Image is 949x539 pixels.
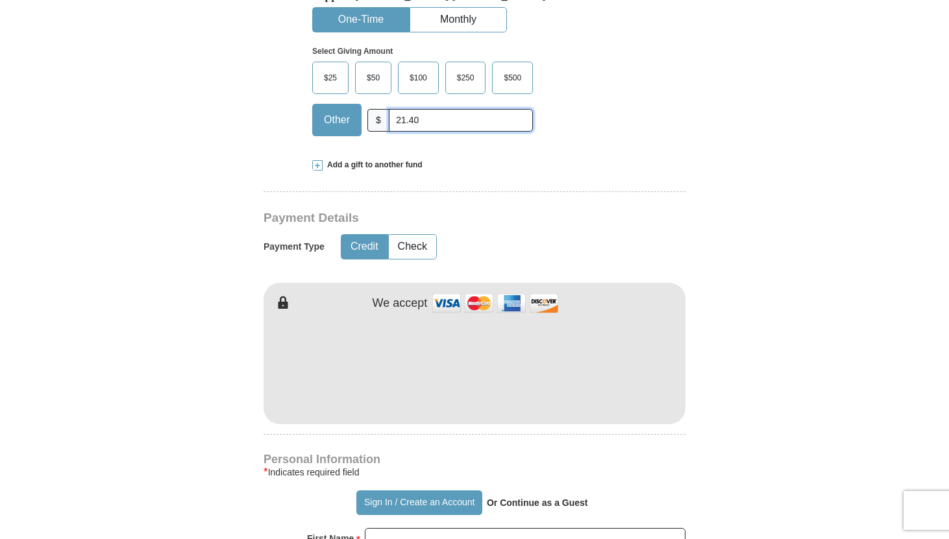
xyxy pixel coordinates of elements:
[367,109,389,132] span: $
[487,497,588,508] strong: Or Continue as a Guest
[341,235,388,259] button: Credit
[389,109,533,132] input: Other Amount
[317,110,356,130] span: Other
[430,289,560,317] img: credit cards accepted
[264,241,325,252] h5: Payment Type
[410,8,506,32] button: Monthly
[373,296,428,311] h4: We accept
[497,68,528,88] span: $500
[356,490,482,515] button: Sign In / Create an Account
[313,8,409,32] button: One-Time
[323,160,423,171] span: Add a gift to another fund
[450,68,481,88] span: $250
[312,47,393,56] strong: Select Giving Amount
[360,68,386,88] span: $50
[264,211,595,226] h3: Payment Details
[389,235,436,259] button: Check
[264,454,685,464] h4: Personal Information
[264,464,685,480] div: Indicates required field
[403,68,434,88] span: $100
[317,68,343,88] span: $25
